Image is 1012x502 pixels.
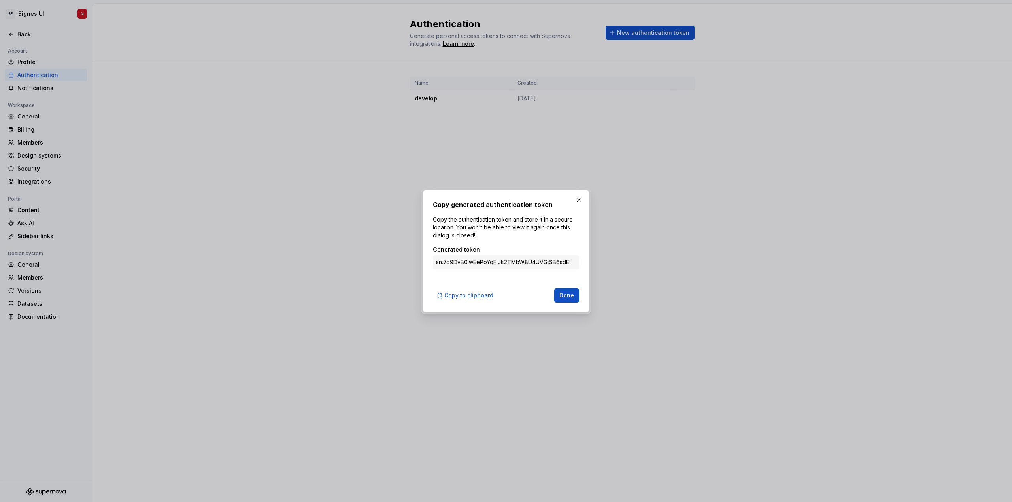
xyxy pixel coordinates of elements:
p: Copy the authentication token and store it in a secure location. You won't be able to view it aga... [433,216,579,239]
button: Done [554,288,579,303]
label: Generated token [433,246,480,254]
span: Copy to clipboard [444,291,493,299]
span: Done [559,291,574,299]
button: Copy to clipboard [433,288,498,303]
h2: Copy generated authentication token [433,200,579,209]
